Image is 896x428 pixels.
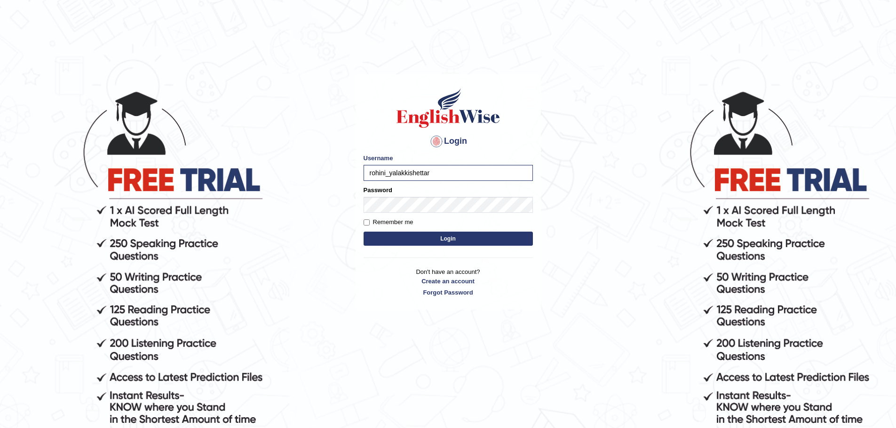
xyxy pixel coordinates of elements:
p: Don't have an account? [364,267,533,296]
label: Remember me [364,218,413,227]
a: Create an account [364,277,533,286]
h4: Login [364,134,533,149]
img: Logo of English Wise sign in for intelligent practice with AI [395,87,502,129]
input: Remember me [364,219,370,226]
button: Login [364,232,533,246]
label: Username [364,154,393,163]
a: Forgot Password [364,288,533,297]
label: Password [364,186,392,195]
